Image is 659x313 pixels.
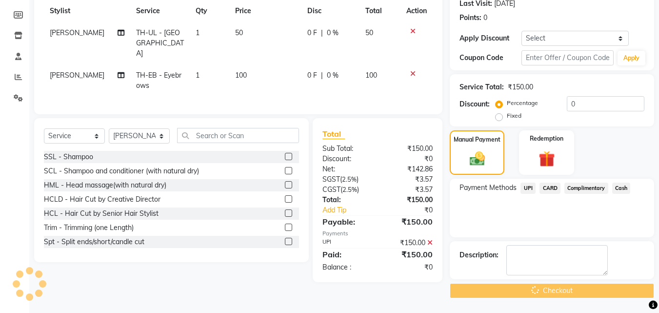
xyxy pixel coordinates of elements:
[321,28,323,38] span: |
[327,28,339,38] span: 0 %
[315,174,378,185] div: ( )
[388,205,440,215] div: ₹0
[321,70,323,81] span: |
[459,53,521,63] div: Coupon Code
[235,71,247,80] span: 100
[136,28,184,58] span: TH-UL - [GEOGRAPHIC_DATA]
[378,154,440,164] div: ₹0
[315,164,378,174] div: Net:
[539,183,560,194] span: CARD
[459,13,481,23] div: Points:
[365,71,377,80] span: 100
[315,262,378,272] div: Balance :
[44,209,159,219] div: HCL - Hair Cut by Senior Hair Stylist
[315,144,378,154] div: Sub Total:
[454,135,500,144] label: Manual Payment
[322,129,345,139] span: Total
[378,164,440,174] div: ₹142.86
[530,134,563,143] label: Redemption
[507,111,521,120] label: Fixed
[322,185,340,194] span: CGST
[564,183,608,194] span: Complimentary
[612,183,631,194] span: Cash
[508,82,533,92] div: ₹150.00
[315,154,378,164] div: Discount:
[618,51,645,65] button: Apply
[507,99,538,107] label: Percentage
[44,194,160,205] div: HCLD - Hair Cut by Creative Director
[44,180,166,190] div: HML - Head massage(with natural dry)
[378,174,440,185] div: ₹3.57
[483,13,487,23] div: 0
[378,249,440,260] div: ₹150.00
[378,185,440,195] div: ₹3.57
[534,149,560,169] img: _gift.svg
[520,183,536,194] span: UPI
[235,28,243,37] span: 50
[44,223,134,233] div: Trim - Trimming (one Length)
[315,216,378,228] div: Payable:
[459,82,504,92] div: Service Total:
[322,175,340,184] span: SGST
[342,186,357,193] span: 2.5%
[315,249,378,260] div: Paid:
[196,28,200,37] span: 1
[315,185,378,195] div: ( )
[378,238,440,248] div: ₹150.00
[342,175,357,183] span: 2.5%
[50,71,104,80] span: [PERSON_NAME]
[322,230,433,238] div: Payments
[315,195,378,205] div: Total:
[315,238,378,248] div: UPI
[365,28,373,37] span: 50
[459,183,517,193] span: Payment Methods
[378,216,440,228] div: ₹150.00
[44,152,93,162] div: SSL - Shampoo
[327,70,339,81] span: 0 %
[465,150,490,167] img: _cash.svg
[44,166,199,176] div: SCL - Shampoo and conditioner (with natural dry)
[315,205,388,215] a: Add Tip
[307,70,317,81] span: 0 F
[136,71,181,90] span: TH-EB - Eyebrows
[521,50,614,65] input: Enter Offer / Coupon Code
[378,144,440,154] div: ₹150.00
[50,28,104,37] span: [PERSON_NAME]
[196,71,200,80] span: 1
[44,237,144,247] div: Spt - Split ends/short/candle cut
[459,250,499,260] div: Description:
[307,28,317,38] span: 0 F
[459,99,490,109] div: Discount:
[459,33,521,43] div: Apply Discount
[378,195,440,205] div: ₹150.00
[378,262,440,272] div: ₹0
[177,128,299,143] input: Search or Scan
